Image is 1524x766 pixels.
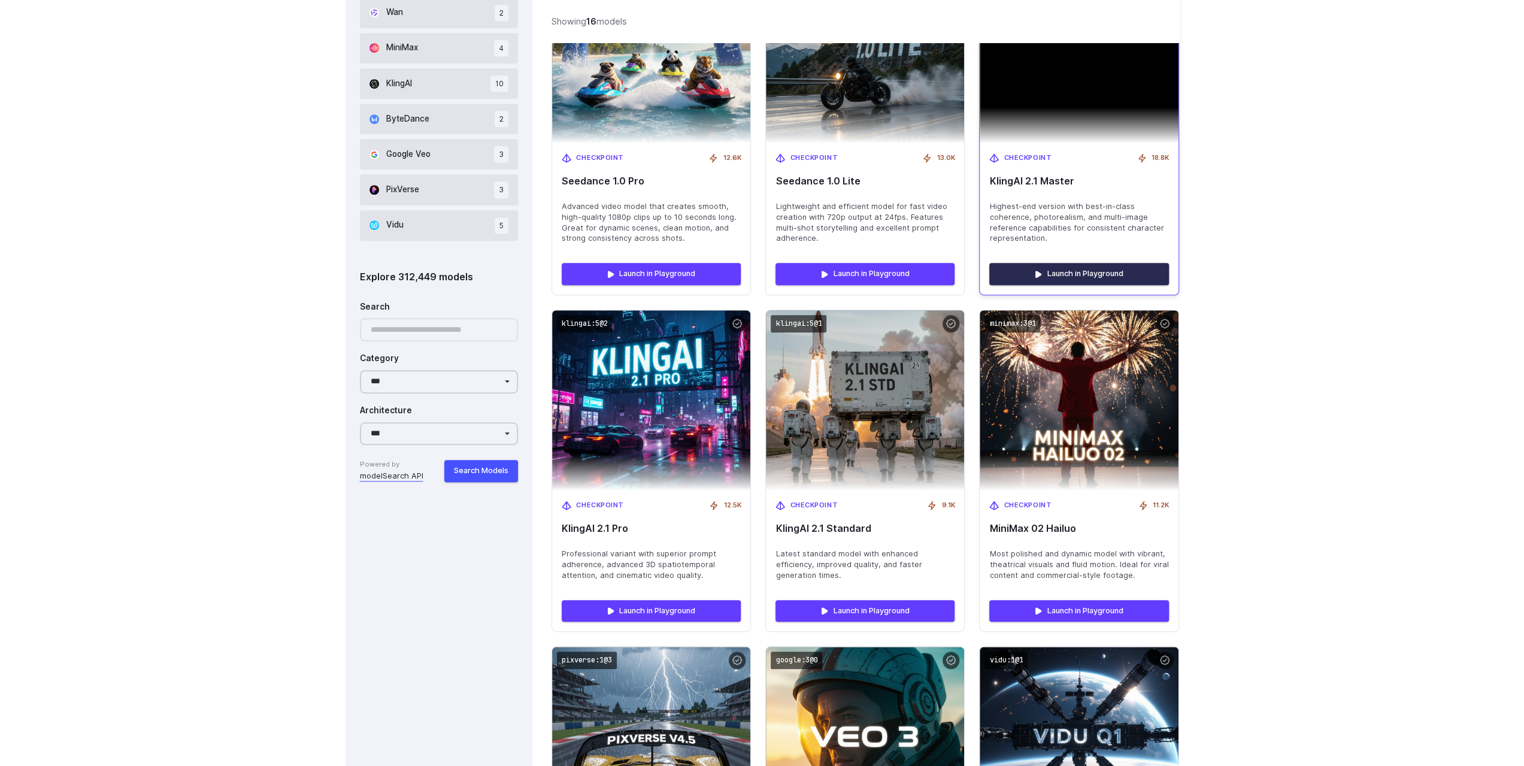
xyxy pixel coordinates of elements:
button: Search Models [444,460,518,482]
span: 11.2K [1153,500,1169,511]
span: Checkpoint [790,500,838,511]
img: KlingAI 2.1 Pro [552,310,750,491]
button: KlingAI 10 [360,68,519,99]
button: PixVerse 3 [360,174,519,205]
span: 12.6K [723,153,741,164]
code: vidu:1@1 [984,652,1028,669]
span: Powered by [360,459,423,470]
label: Architecture [360,404,412,417]
span: 13.0K [937,153,955,164]
span: 2 [495,5,508,21]
code: minimax:3@1 [984,315,1040,332]
code: pixverse:1@3 [557,652,617,669]
span: Advanced video model that creates smooth, high-quality 1080p clips up to 10 seconds long. Great f... [562,201,741,244]
span: 3 [494,181,508,198]
span: KlingAI 2.1 Pro [562,523,741,534]
span: MiniMax 02 Hailuo [989,523,1168,534]
span: Checkpoint [790,153,838,164]
a: Launch in Playground [775,600,955,622]
span: 4 [494,40,508,56]
a: modelSearch API [360,470,423,482]
span: PixVerse [386,183,419,196]
img: MiniMax 02 Hailuo [980,310,1178,491]
span: Seedance 1.0 Pro [562,175,741,187]
span: Vidu [386,219,404,232]
span: Google Veo [386,148,431,161]
select: Category [360,370,519,393]
a: Launch in Playground [775,263,955,284]
span: Professional variant with superior prompt adherence, advanced 3D spatiotemporal attention, and ci... [562,549,741,581]
span: 10 [490,75,508,92]
span: KlingAI 2.1 Standard [775,523,955,534]
span: Latest standard model with enhanced efficiency, improved quality, and faster generation times. [775,549,955,581]
span: Seedance 1.0 Lite [775,175,955,187]
strong: 16 [586,16,596,26]
span: Most polished and dynamic model with vibrant, theatrical visuals and fluid motion. Ideal for vira... [989,549,1168,581]
span: Checkpoint [1004,500,1052,511]
img: KlingAI 2.1 Standard [766,310,964,491]
div: Explore 312,449 models [360,270,519,285]
span: MiniMax [386,41,418,55]
span: KlingAI 2.1 Master [989,175,1168,187]
button: MiniMax 4 [360,33,519,63]
span: 9.1K [941,500,955,511]
span: Checkpoint [576,500,624,511]
label: Search [360,301,390,314]
span: Highest-end version with best-in-class coherence, photorealism, and multi-image reference capabil... [989,201,1168,244]
span: Checkpoint [1004,153,1052,164]
button: Google Veo 3 [360,139,519,169]
span: KlingAI [386,77,412,90]
span: 3 [494,146,508,162]
code: google:3@0 [771,652,822,669]
select: Architecture [360,422,519,446]
label: Category [360,352,399,365]
span: Lightweight and efficient model for fast video creation with 720p output at 24fps. Features multi... [775,201,955,244]
span: 5 [495,217,508,234]
span: 18.8K [1152,153,1169,164]
a: Launch in Playground [562,263,741,284]
code: klingai:5@2 [557,315,613,332]
span: 2 [495,111,508,127]
span: ByteDance [386,113,429,126]
a: Launch in Playground [989,263,1168,284]
div: Showing models [552,14,627,28]
span: Checkpoint [576,153,624,164]
a: Launch in Playground [989,600,1168,622]
button: ByteDance 2 [360,104,519,134]
code: klingai:5@1 [771,315,826,332]
span: 12.5K [723,500,741,511]
button: Vidu 5 [360,210,519,241]
span: Wan [386,6,403,19]
a: Launch in Playground [562,600,741,622]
